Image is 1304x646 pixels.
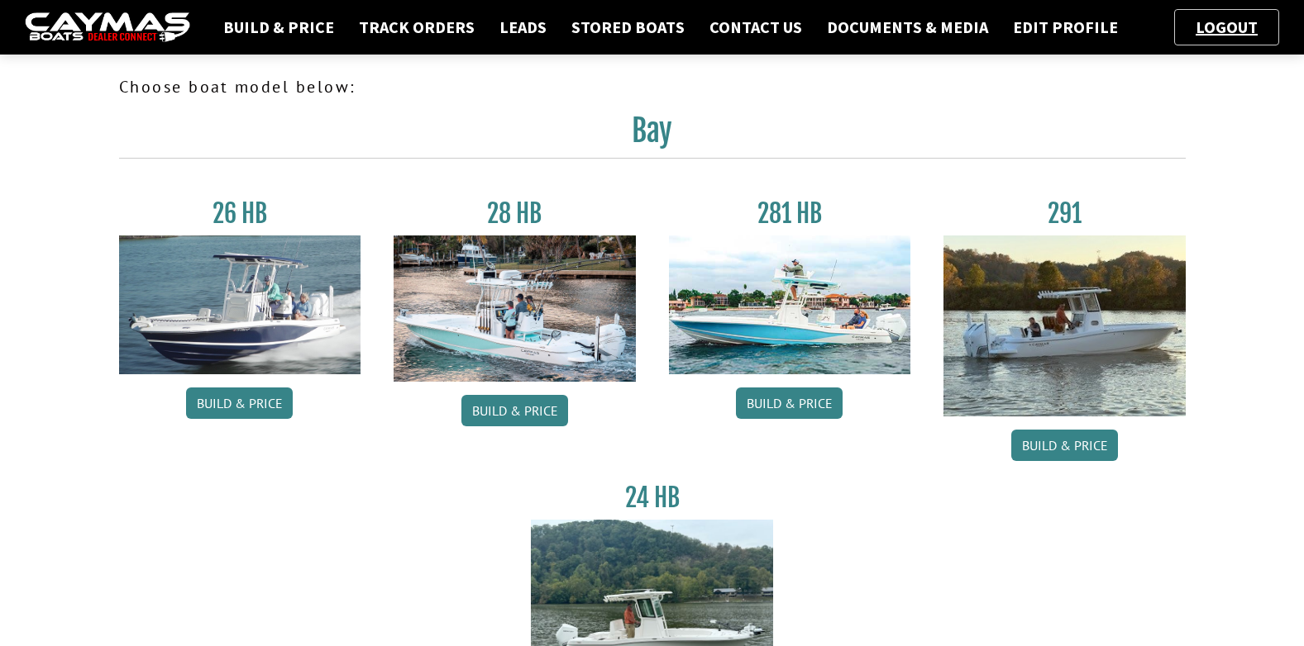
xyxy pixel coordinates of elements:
[1011,430,1118,461] a: Build & Price
[119,235,361,374] img: 26_new_photo_resized.jpg
[394,235,636,382] img: 28_hb_thumbnail_for_caymas_connect.jpg
[943,235,1186,416] img: 291_Thumbnail.jpg
[394,198,636,229] h3: 28 HB
[669,235,911,374] img: 28-hb-twin.jpg
[119,112,1186,159] h2: Bay
[491,17,555,38] a: Leads
[531,482,773,513] h3: 24 HB
[25,12,190,43] img: caymas-dealer-connect-2ed40d3bc7270c1d8d7ffb4b79bf05adc795679939227970def78ec6f6c03838.gif
[119,74,1186,99] p: Choose boat model below:
[1005,17,1126,38] a: Edit Profile
[351,17,483,38] a: Track Orders
[186,387,293,419] a: Build & Price
[563,17,693,38] a: Stored Boats
[701,17,810,38] a: Contact Us
[736,387,843,419] a: Build & Price
[215,17,342,38] a: Build & Price
[669,198,911,229] h3: 281 HB
[461,395,568,426] a: Build & Price
[119,198,361,229] h3: 26 HB
[943,198,1186,229] h3: 291
[1187,17,1266,37] a: Logout
[819,17,996,38] a: Documents & Media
